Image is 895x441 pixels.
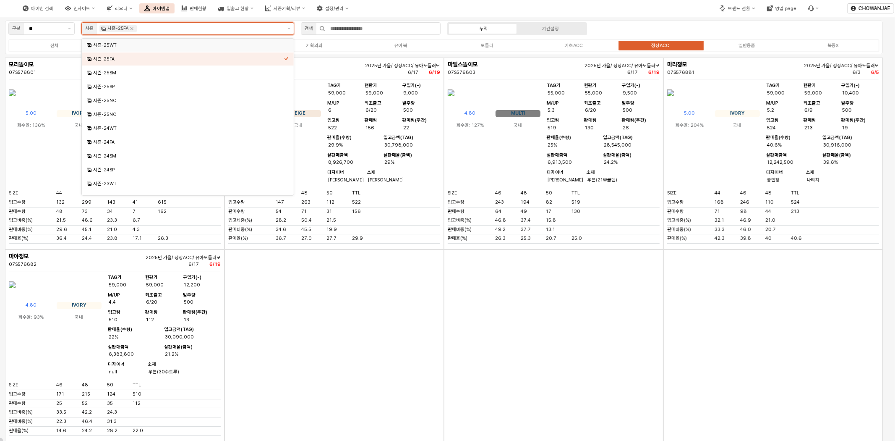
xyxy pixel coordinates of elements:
[93,56,284,62] div: 시즌-25FA
[565,43,583,48] div: 기초ACC
[394,43,407,48] div: 유아복
[93,111,284,118] div: 시즌-25NO
[227,6,249,11] div: 입출고 현황
[73,6,90,11] div: 인사이트
[18,3,58,13] div: 아이템 검색
[651,43,669,48] div: 정상ACC
[65,23,74,34] button: 제안 사항 표시
[790,42,877,49] label: 복종X
[190,6,206,11] div: 판매현황
[715,3,760,13] div: 브랜드 전환
[284,23,294,34] button: 제안 사항 표시
[271,42,357,49] label: 기획외의
[312,3,353,13] div: 설정/관리
[153,6,170,11] div: 아이템맵
[274,6,300,11] div: 시즌기획/리뷰
[530,42,617,49] label: 기초ACC
[93,181,284,187] div: 시즌-23WT
[102,3,137,13] div: 리오더
[827,43,839,48] div: 복종X
[762,3,801,13] div: 영업 page
[517,25,584,32] label: 기간설정
[82,38,294,196] div: Select an option
[93,125,284,131] div: 시즌-24WT
[93,42,284,48] div: 시즌-25WT
[31,6,53,11] div: 아이템 검색
[60,3,100,13] div: 인사이트
[325,6,344,11] div: 설정/관리
[93,167,284,173] div: 시즌-24SP
[176,3,211,13] div: 판매현황
[50,43,59,48] div: 전체
[93,84,284,90] div: 시즌-25SP
[130,27,133,30] div: Remove 시즌-25FA
[85,25,94,32] div: 시즌
[93,97,284,104] div: 시즌-25NO
[444,42,530,49] label: 토들러
[738,43,755,48] div: 일반용품
[11,42,98,49] label: 전체
[12,25,21,32] div: 구분
[306,43,323,48] div: 기획외의
[357,42,444,49] label: 유아복
[450,25,517,32] label: 누적
[93,194,284,201] div: 시즌-23FA
[305,25,313,32] div: 검색
[260,3,310,13] div: 시즌기획/리뷰
[481,43,493,48] div: 토들러
[139,3,175,13] div: 아이템맵
[858,5,890,12] p: CHOWANJAE
[93,153,284,159] div: 시즌-24SM
[775,6,796,11] div: 영업 page
[93,139,284,145] div: 시즌-24FA
[803,3,824,13] div: Menu item 6
[107,25,128,32] div: 시즌-25FA
[93,70,284,76] div: 시즌-25SM
[728,6,750,11] div: 브랜드 전환
[480,26,488,31] div: 누적
[213,3,258,13] div: 입출고 현황
[617,42,703,49] label: 정상ACC
[704,42,790,49] label: 일반용품
[115,6,128,11] div: 리오더
[542,26,559,31] div: 기간설정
